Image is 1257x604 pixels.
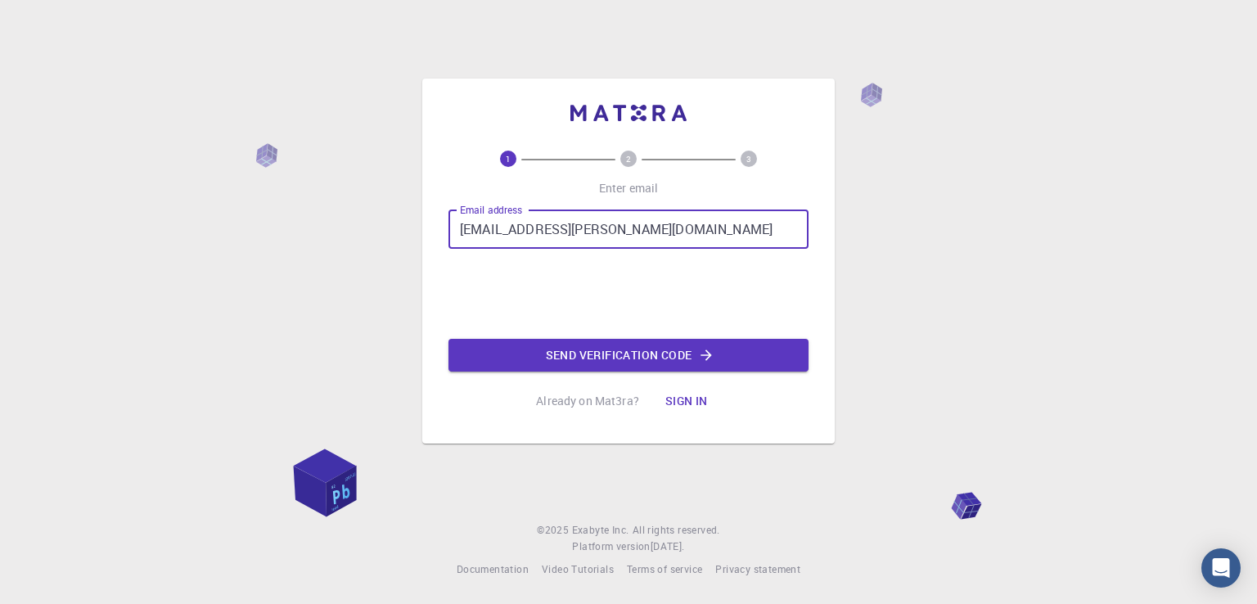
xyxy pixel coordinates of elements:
[542,562,614,575] span: Video Tutorials
[746,153,751,165] text: 3
[572,523,629,536] span: Exabyte Inc.
[457,562,529,575] span: Documentation
[457,561,529,578] a: Documentation
[599,180,659,196] p: Enter email
[572,522,629,539] a: Exabyte Inc.
[626,153,631,165] text: 2
[652,385,721,417] button: Sign in
[715,562,800,575] span: Privacy statement
[537,522,571,539] span: © 2025
[627,561,702,578] a: Terms of service
[460,203,522,217] label: Email address
[506,153,511,165] text: 1
[715,561,800,578] a: Privacy statement
[1201,548,1241,588] div: Open Intercom Messenger
[536,393,639,409] p: Already on Mat3ra?
[651,539,685,555] a: [DATE].
[504,262,753,326] iframe: reCAPTCHA
[633,522,720,539] span: All rights reserved.
[542,561,614,578] a: Video Tutorials
[627,562,702,575] span: Terms of service
[651,539,685,552] span: [DATE] .
[448,339,809,372] button: Send verification code
[572,539,650,555] span: Platform version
